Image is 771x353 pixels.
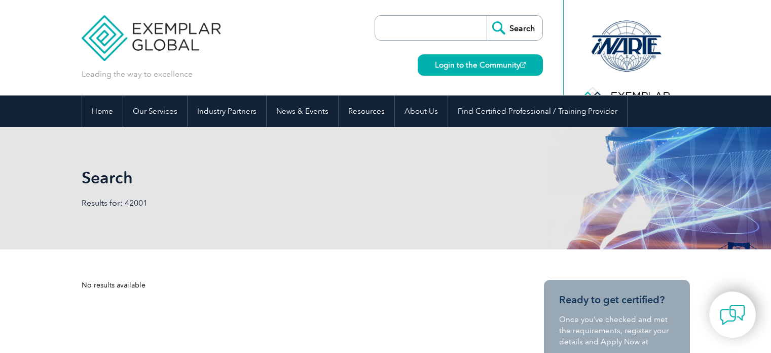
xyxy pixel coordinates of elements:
[188,95,266,127] a: Industry Partners
[559,294,675,306] h3: Ready to get certified?
[82,69,193,80] p: Leading the way to excellence
[448,95,627,127] a: Find Certified Professional / Training Provider
[339,95,394,127] a: Resources
[82,168,471,187] h1: Search
[720,302,745,328] img: contact-chat.png
[123,95,187,127] a: Our Services
[267,95,338,127] a: News & Events
[82,95,123,127] a: Home
[520,62,526,68] img: open_square.png
[82,198,386,209] p: Results for: 42001
[559,314,675,347] p: Once you’ve checked and met the requirements, register your details and Apply Now at
[418,54,543,76] a: Login to the Community
[82,280,507,291] div: No results available
[395,95,448,127] a: About Us
[487,16,542,40] input: Search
